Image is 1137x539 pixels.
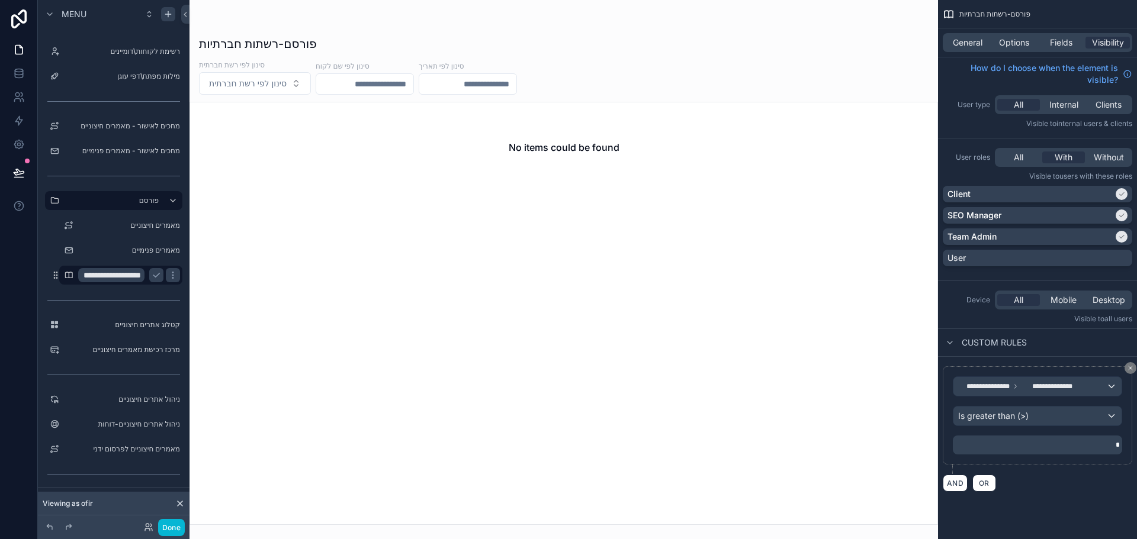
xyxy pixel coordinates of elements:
[943,62,1132,86] a: How do I choose when the element is visible?
[43,499,93,508] span: Viewing as ofir
[977,479,992,488] span: OR
[1055,151,1072,163] span: With
[59,241,182,260] a: מאמרים פנימיים
[45,440,182,459] a: מאמרים חיצוניים לפרסום ידני
[1093,294,1125,306] span: Desktop
[158,519,185,536] button: Done
[64,47,180,56] label: רשימת לקוחות\דומיינים
[1092,37,1124,49] span: Visibility
[199,72,311,95] button: Select Button
[1014,294,1023,306] span: All
[64,395,180,404] label: ניהול אתרים חיצוניים
[1014,99,1023,111] span: All
[45,141,182,160] a: מחכים לאישור - מאמרים פנימיים
[64,345,180,354] label: מרכז רכישת מאמרים חיצוניים
[45,42,182,61] a: רשימת לקוחות\דומיינים
[999,37,1029,49] span: Options
[943,100,990,109] label: User type
[316,60,370,71] label: סינון לפי שם לקוח
[59,216,182,235] a: מאמרים חיצוניים
[78,246,180,255] label: מאמרים פנימיים
[943,119,1132,128] p: Visible to
[64,121,180,131] label: מחכים לאישור - מאמרים חיצוניים
[943,295,990,305] label: Device
[1014,151,1023,163] span: All
[943,153,990,162] label: User roles
[45,340,182,359] a: מרכז רכישת מאמרים חיצוניים
[45,390,182,409] a: ניהול אתרים חיצוניים
[209,78,287,89] span: סינון לפי רשת חברתית
[947,209,1001,221] p: SEO Manager
[45,315,182,334] a: קטלוג אתרים חיצוניים
[953,37,982,49] span: General
[1049,99,1078,111] span: Internal
[972,475,996,492] button: OR
[943,475,968,492] button: AND
[1104,314,1132,323] span: all users
[943,314,1132,324] p: Visible to
[45,117,182,135] a: מחכים לאישור - מאמרים חיצוניים
[1096,99,1122,111] span: Clients
[943,62,1118,86] span: How do I choose when the element is visible?
[947,188,971,200] p: Client
[64,72,180,81] label: מילות מפתח\דפי עוגן
[947,231,997,243] p: Team Admin
[1051,294,1077,306] span: Mobile
[64,444,180,454] label: מאמרים חיצוניים לפרסום ידני
[958,410,1029,422] span: Is greater than (>)
[199,35,317,52] h1: פורסם-רשתות חברתיות
[64,419,180,429] label: ניהול אתרים חיצוניים-דוחות
[64,196,159,205] label: פורסם
[64,320,180,330] label: קטלוג אתרים חיצוניים
[45,415,182,434] a: ניהול אתרים חיצוניים-דוחות
[45,67,182,86] a: מילות מפתח\דפי עוגן
[509,140,619,154] h2: No items could be found
[1094,151,1124,163] span: Without
[45,191,182,210] a: פורסם
[953,406,1122,426] button: Is greater than (>)
[419,60,464,71] label: סינון לפי תאריך
[947,252,966,264] p: User
[64,146,180,156] label: מחכים לאישור - מאמרים פנימיים
[962,337,1027,348] span: Custom rules
[199,59,265,70] label: סינון לפי רשת חברתית
[78,221,180,230] label: מאמרים חיצוניים
[943,172,1132,181] p: Visible to
[959,9,1030,19] span: פורסם-רשתות חברתיות
[62,8,86,20] span: Menu
[1059,172,1132,180] span: Users with these roles
[1056,119,1132,128] span: Internal users & clients
[1050,37,1072,49] span: Fields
